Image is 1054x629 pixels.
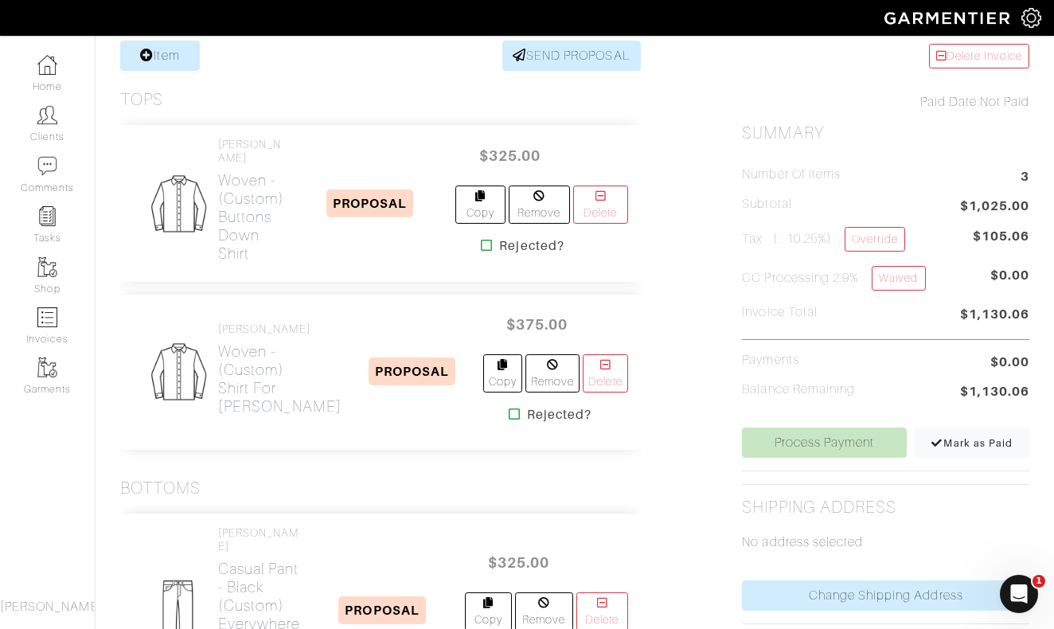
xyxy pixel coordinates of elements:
span: $1,025.00 [960,197,1029,218]
a: [PERSON_NAME] Woven - (Custom)Shirt For [PERSON_NAME] [218,322,342,416]
h3: Tops [120,90,163,110]
span: $375.00 [490,307,585,342]
p: No address selected [742,533,1029,552]
a: Waived [872,266,925,291]
a: Override [845,227,904,252]
h3: Bottoms [120,479,201,498]
img: dashboard-icon-dbcd8f5a0b271acd01030246c82b418ddd0df26cd7fceb0bd07c9910d44c42f6.png [37,55,57,75]
span: $105.06 [973,227,1029,246]
h4: [PERSON_NAME] [218,138,284,165]
strong: Rejected? [527,405,591,424]
h5: Invoice Total [742,305,818,320]
h5: Number of Items [742,167,841,182]
a: Change Shipping Address [742,580,1029,611]
img: orders-icon-0abe47150d42831381b5fb84f609e132dff9fe21cb692f30cb5eec754e2cba89.png [37,307,57,327]
img: clients-icon-6bae9207a08558b7cb47a8932f037763ab4055f8c8b6bfacd5dc20c3e0201464.png [37,105,57,125]
a: Item [120,41,200,71]
h4: [PERSON_NAME] [218,526,301,553]
img: Mens_Woven-3af304f0b202ec9cb0a26b9503a50981a6fda5c95ab5ec1cadae0dbe11e5085a.png [146,338,211,405]
h2: Woven - (Custom) Buttons Down Shirt [218,171,284,263]
div: Not Paid [742,92,1029,111]
span: $1,130.06 [960,305,1029,326]
a: [PERSON_NAME] Woven - (Custom)Buttons Down Shirt [218,138,284,263]
a: Remove [525,354,580,393]
h2: Woven - (Custom) Shirt For [PERSON_NAME] [218,342,342,416]
span: $325.00 [462,139,557,173]
span: PROPOSAL [369,357,455,385]
span: $0.00 [990,266,1029,297]
h4: [PERSON_NAME] [218,322,342,336]
a: Copy [455,186,505,224]
img: garments-icon-b7da505a4dc4fd61783c78ac3ca0ef83fa9d6f193b1c9dc38574b1d14d53ca28.png [37,357,57,377]
img: gear-icon-white-bd11855cb880d31180b6d7d6211b90ccbf57a29d726f0c71d8c61bd08dd39cc2.png [1021,8,1041,28]
h2: Summary [742,123,1029,143]
img: comment-icon-a0a6a9ef722e966f86d9cbdc48e553b5cf19dbc54f86b18d962a5391bc8f6eb6.png [37,156,57,176]
a: Process Payment [742,428,906,458]
span: 1 [1033,575,1045,588]
span: $0.00 [990,353,1029,372]
a: Delete [573,186,628,224]
a: Mark as Paid [915,428,1029,458]
h5: Balance Remaining [742,382,855,397]
strong: Rejected? [499,236,564,256]
iframe: Intercom live chat [1000,575,1038,613]
h5: Subtotal [742,197,791,212]
span: $325.00 [471,545,567,580]
img: garments-icon-b7da505a4dc4fd61783c78ac3ca0ef83fa9d6f193b1c9dc38574b1d14d53ca28.png [37,257,57,277]
a: Delete Invoice [929,44,1029,68]
span: Paid Date: [920,95,980,109]
h5: Payments [742,353,798,368]
a: Remove [509,186,570,224]
a: Delete [583,354,627,393]
img: Mens_Woven-3af304f0b202ec9cb0a26b9503a50981a6fda5c95ab5ec1cadae0dbe11e5085a.png [146,170,211,237]
span: PROPOSAL [338,596,425,624]
span: Mark as Paid [931,437,1013,449]
span: 3 [1021,167,1029,189]
a: SEND PROPOSAL [502,41,641,71]
img: reminder-icon-8004d30b9f0a5d33ae49ab947aed9ed385cf756f9e5892f1edd6e32f2345188e.png [37,206,57,226]
h5: Tax ( : 10.25%) [742,227,904,252]
h2: Shipping Address [742,498,896,518]
a: Copy [483,354,522,393]
span: PROPOSAL [326,189,413,217]
span: $1,130.06 [960,382,1029,404]
img: garmentier-logo-header-white-b43fb05a5012e4ada735d5af1a66efaba907eab6374d6393d1fbf88cb4ef424d.png [876,4,1021,32]
h5: CC Processing 2.9% [742,266,925,291]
